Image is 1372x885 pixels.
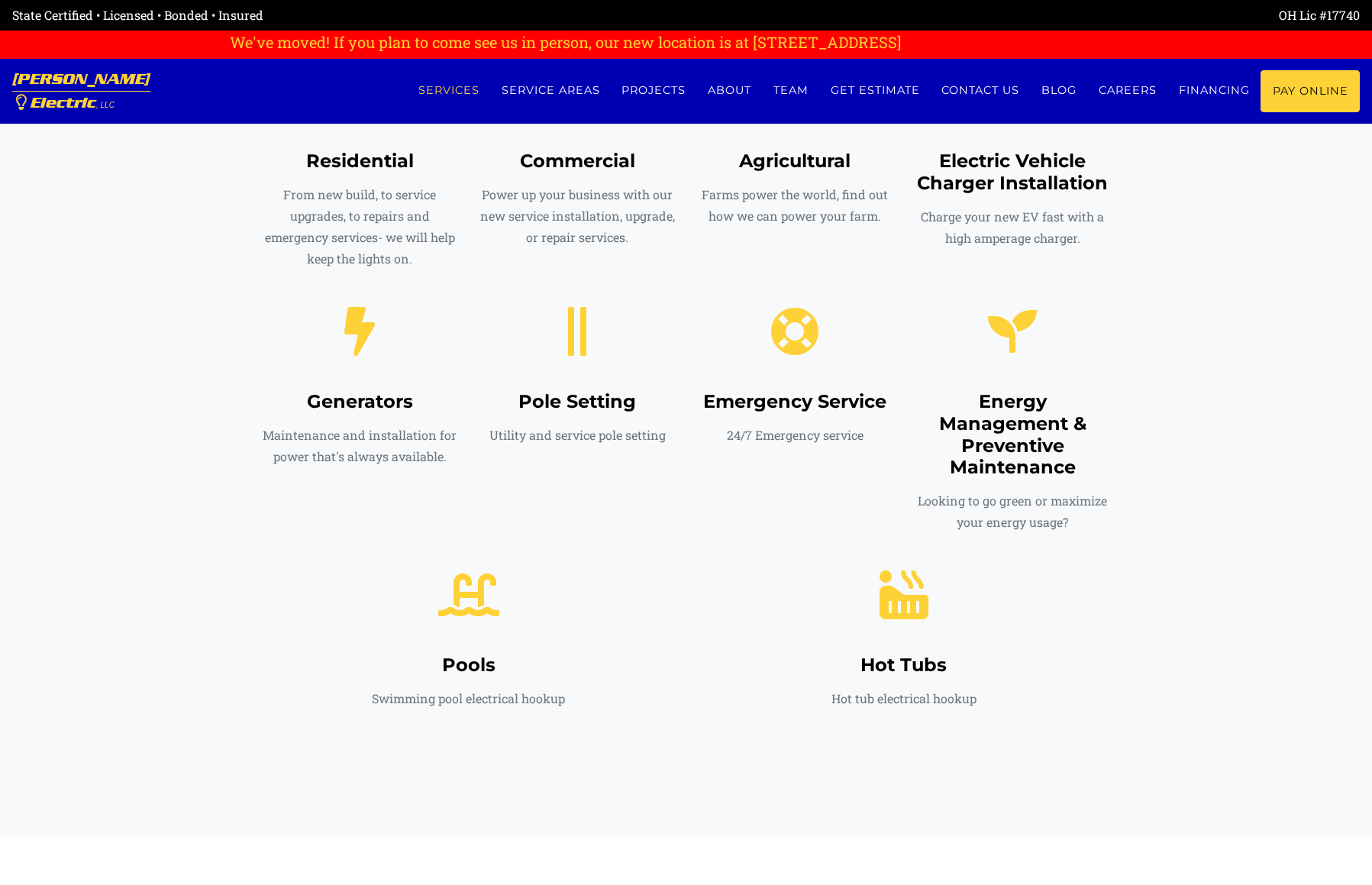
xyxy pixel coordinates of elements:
[263,184,457,270] p: From new build, to service upgrades, to repairs and emergency services- we will help keep the lig...
[931,70,1031,111] a: Contact us
[1031,70,1088,111] a: Blog
[480,321,675,446] a: Pole Setting Utility and service pole setting
[1088,70,1168,111] a: Careers
[698,150,893,173] h4: Agricultural
[698,80,893,227] a: Agricultural Farms power the world, find out how we can power your farm.
[698,184,893,227] p: Farms power the world, find out how we can power your farm.
[263,391,457,413] h4: Generators
[263,80,457,270] a: Residential From new build, to service upgrades, to repairs and emergency services- we will help ...
[1167,70,1261,111] a: Financing
[1261,70,1360,112] a: Pay Online
[763,70,820,111] a: Team
[263,425,457,467] p: Maintenance and installation for power that's always available.
[12,59,150,124] a: [PERSON_NAME] Electric, LLC
[480,150,675,173] h4: Commercial
[263,688,675,709] p: Swimming pool electrical hookup
[915,490,1110,533] p: Looking to go green or maximize your energy usage?
[480,425,675,446] p: Utility and service pole setting
[490,70,611,111] a: Service Areas
[915,321,1110,533] a: Energy Management &Preventive Maintenance Looking to go green or maximize your energy usage?
[263,654,675,677] h4: Pools
[698,391,893,413] h4: Emergency Service
[12,6,686,24] div: State Certified • Licensed • Bonded • Insured
[480,80,675,248] a: Commercial Power up your business with our new service installation, upgrade, or repair services.
[698,321,893,446] a: Emergency Service 24/7 Emergency service
[915,391,1110,479] h4: Energy Management & Preventive Maintenance
[698,654,1110,677] h4: Hot Tubs
[698,425,893,446] p: 24/7 Emergency service
[407,70,490,111] a: Services
[263,321,457,467] a: Generators Maintenance and installation for power that's always available.
[480,391,675,413] h4: Pole Setting
[480,184,675,248] p: Power up your business with our new service installation, upgrade, or repair services.
[697,70,763,111] a: About
[611,70,697,111] a: Projects
[915,80,1110,248] a: Electric Vehicle Charger Installation Charge your new EV fast with a high amperage charger.
[698,584,1110,709] a: Hot Tubs Hot tub electrical hookup
[819,70,931,111] a: Get estimate
[96,101,115,109] span: , LLC
[698,688,1110,709] p: Hot tub electrical hookup
[263,584,675,709] a: Pools Swimming pool electrical hookup
[686,6,1361,24] div: OH Lic #17740
[263,150,457,173] h4: Residential
[915,150,1110,195] h4: Electric Vehicle Charger Installation
[915,206,1110,249] p: Charge your new EV fast with a high amperage charger.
